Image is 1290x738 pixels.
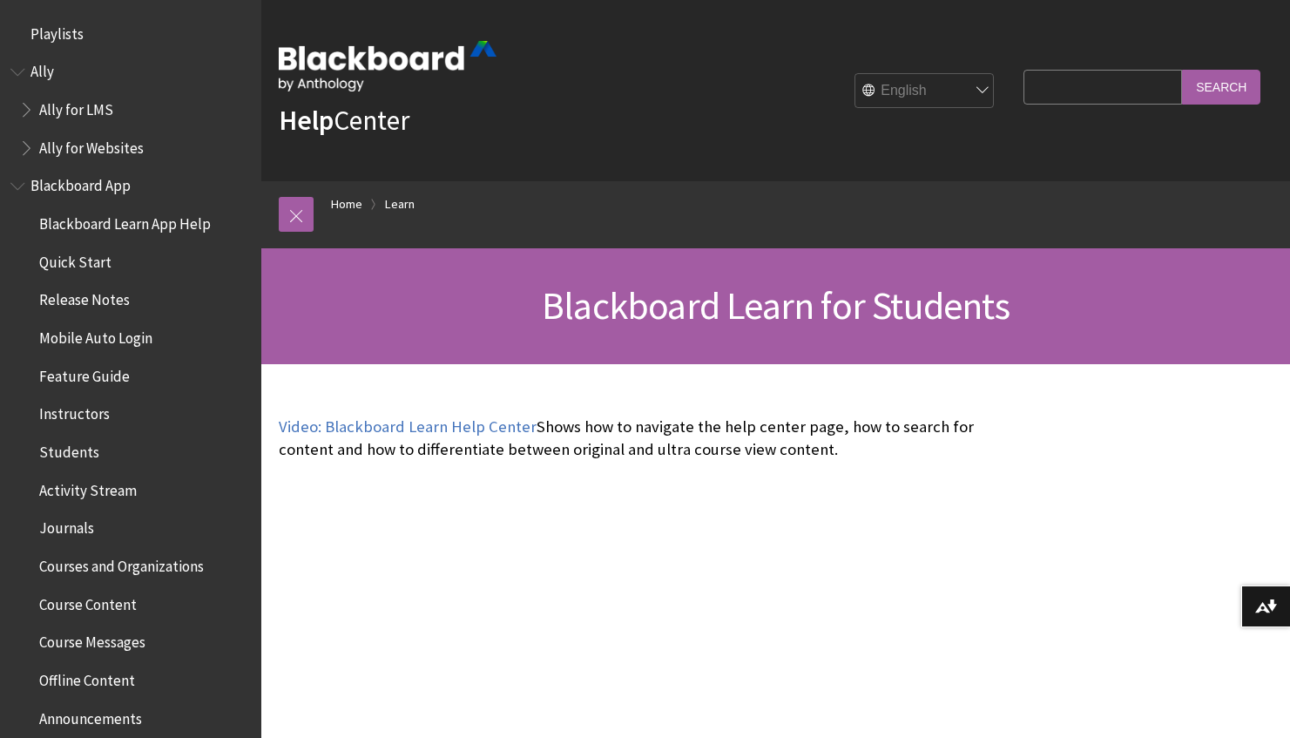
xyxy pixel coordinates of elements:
[30,19,84,43] span: Playlists
[385,193,415,215] a: Learn
[39,476,137,499] span: Activity Stream
[30,172,131,195] span: Blackboard App
[30,58,54,81] span: Ally
[331,193,362,215] a: Home
[279,103,409,138] a: HelpCenter
[39,133,144,157] span: Ally for Websites
[855,74,995,109] select: Site Language Selector
[39,590,137,613] span: Course Content
[1182,70,1260,104] input: Search
[39,400,110,423] span: Instructors
[39,286,130,309] span: Release Notes
[39,552,204,575] span: Courses and Organizations
[39,628,145,652] span: Course Messages
[39,437,99,461] span: Students
[542,281,1010,329] span: Blackboard Learn for Students
[39,362,130,385] span: Feature Guide
[10,19,251,49] nav: Book outline for Playlists
[279,41,496,91] img: Blackboard by Anthology
[10,58,251,163] nav: Book outline for Anthology Ally Help
[39,95,113,118] span: Ally for LMS
[279,416,1015,461] p: Shows how to navigate the help center page, how to search for content and how to differentiate be...
[279,416,537,437] a: Video: Blackboard Learn Help Center
[39,247,111,271] span: Quick Start
[39,704,142,728] span: Announcements
[39,209,211,233] span: Blackboard Learn App Help
[39,323,152,347] span: Mobile Auto Login
[39,514,94,538] span: Journals
[279,103,334,138] strong: Help
[39,666,135,689] span: Offline Content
